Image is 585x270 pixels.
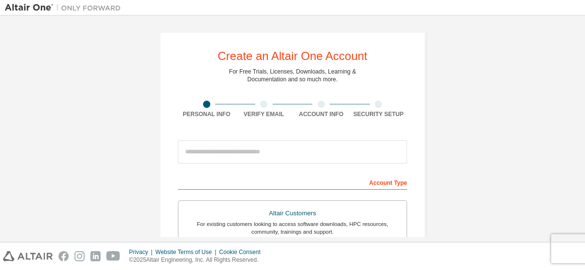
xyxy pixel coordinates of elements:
[292,110,350,118] div: Account Info
[219,248,266,256] div: Cookie Consent
[155,248,219,256] div: Website Terms of Use
[129,256,266,264] p: © 2025 Altair Engineering, Inc. All Rights Reserved.
[184,220,401,236] div: For existing customers looking to access software downloads, HPC resources, community, trainings ...
[74,251,85,261] img: instagram.svg
[178,174,407,190] div: Account Type
[218,50,367,62] div: Create an Altair One Account
[184,207,401,220] div: Altair Customers
[106,251,120,261] img: youtube.svg
[90,251,101,261] img: linkedin.svg
[129,248,155,256] div: Privacy
[229,68,356,83] div: For Free Trials, Licenses, Downloads, Learning & Documentation and so much more.
[178,110,235,118] div: Personal Info
[3,251,53,261] img: altair_logo.svg
[5,3,126,13] img: Altair One
[235,110,293,118] div: Verify Email
[58,251,69,261] img: facebook.svg
[350,110,408,118] div: Security Setup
